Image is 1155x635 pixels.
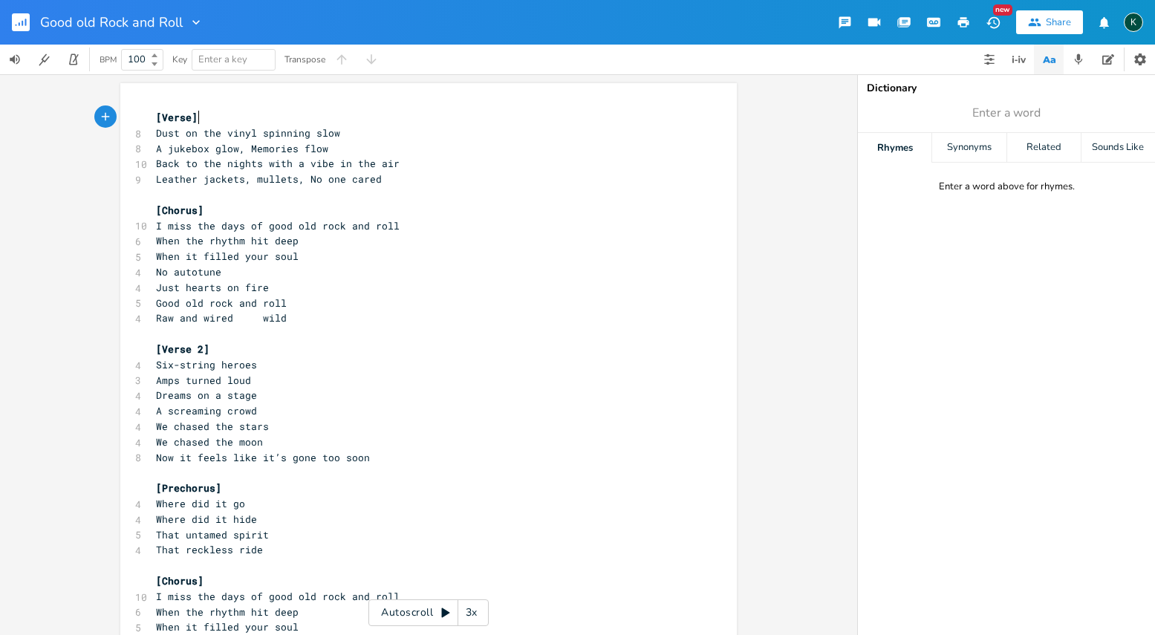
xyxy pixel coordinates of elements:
span: No autotune [156,265,221,279]
span: Where did it go [156,497,245,510]
div: Autoscroll [368,599,489,626]
span: I miss the days of good old rock and roll [156,590,400,603]
span: A screaming crowd [156,404,257,417]
div: Share [1046,16,1071,29]
span: Enter a key [198,53,247,66]
span: [Chorus] [156,203,204,217]
div: Transpose [284,55,325,64]
span: Where did it hide [156,512,257,526]
div: New [993,4,1012,16]
span: We chased the moon [156,435,263,449]
span: Raw and wired wild [156,311,287,325]
span: Back to the nights with a vibe in the air [156,157,400,170]
span: Good old rock and roll [156,296,287,310]
span: [Verse] [156,111,198,124]
button: Share [1016,10,1083,34]
button: New [978,9,1008,36]
button: K [1124,5,1143,39]
span: A jukebox glow, Memories flow [156,142,328,155]
span: [Chorus] [156,574,204,587]
div: Key [172,55,187,64]
div: Rhymes [858,133,931,163]
div: Related [1007,133,1081,163]
span: That untamed spirit [156,528,269,541]
span: Just hearts on fire [156,281,269,294]
span: Now it feels like it’s gone too soon [156,451,370,464]
span: Leather jackets, mullets, No one cared [156,172,382,186]
span: [Verse 2] [156,342,209,356]
span: When the rhythm hit deep [156,234,299,247]
span: That reckless ride [156,543,263,556]
span: When it filled your soul [156,250,299,263]
div: BPM [100,56,117,64]
div: 3x [458,599,485,626]
span: When it filled your soul [156,620,299,634]
div: Koval [1124,13,1143,32]
span: Dust on the vinyl spinning slow [156,126,340,140]
div: Sounds Like [1081,133,1155,163]
div: Dictionary [867,83,1146,94]
span: When the rhythm hit deep [156,605,299,619]
span: We chased the stars [156,420,269,433]
span: I miss the days of good old rock and roll [156,219,400,232]
span: Dreams on a stage [156,388,257,402]
span: Six-string heroes [156,358,257,371]
span: Good old Rock and Roll [40,16,183,29]
span: Enter a word [972,105,1041,122]
div: Synonyms [932,133,1006,163]
span: [Prechorus] [156,481,221,495]
span: Amps turned loud [156,374,251,387]
div: Enter a word above for rhymes. [939,180,1075,193]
